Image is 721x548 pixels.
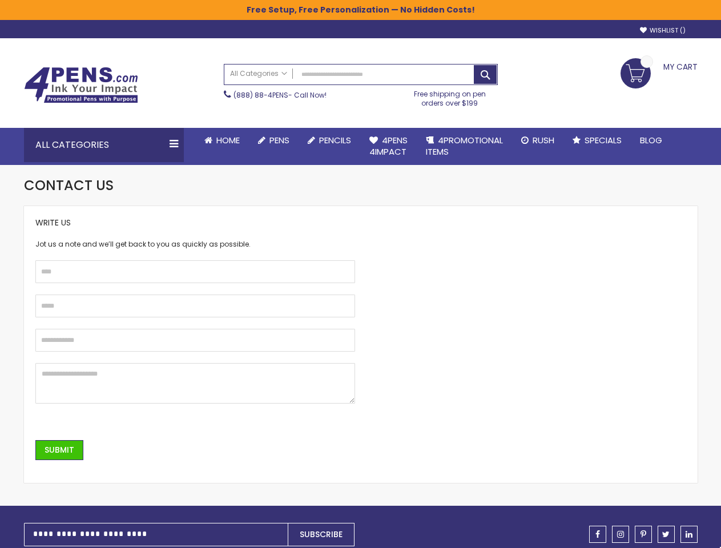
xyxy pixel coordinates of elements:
img: 4Pens Custom Pens and Promotional Products [24,67,138,103]
div: Jot us a note and we’ll get back to you as quickly as possible. [35,240,355,249]
span: Pencils [319,134,351,146]
span: Write Us [35,217,71,228]
div: Free shipping on pen orders over $199 [402,85,498,108]
span: pinterest [641,530,646,538]
span: Home [216,134,240,146]
a: twitter [658,526,675,543]
a: 4Pens4impact [360,128,417,165]
span: 4Pens 4impact [369,134,408,158]
span: instagram [617,530,624,538]
span: Blog [640,134,662,146]
a: All Categories [224,65,293,83]
div: All Categories [24,128,184,162]
span: Pens [269,134,289,146]
a: Pens [249,128,299,153]
a: facebook [589,526,606,543]
span: All Categories [230,69,287,78]
a: Wishlist [640,26,686,35]
span: linkedin [686,530,692,538]
span: twitter [662,530,670,538]
a: (888) 88-4PENS [233,90,288,100]
button: Submit [35,440,83,460]
a: Rush [512,128,563,153]
a: 4PROMOTIONALITEMS [417,128,512,165]
a: pinterest [635,526,652,543]
span: facebook [595,530,600,538]
a: Home [195,128,249,153]
a: Specials [563,128,631,153]
a: Pencils [299,128,360,153]
a: instagram [612,526,629,543]
span: Specials [585,134,622,146]
span: 4PROMOTIONAL ITEMS [426,134,503,158]
button: Subscribe [288,523,355,546]
span: Contact Us [24,176,114,195]
span: - Call Now! [233,90,327,100]
span: Subscribe [300,529,343,540]
span: Rush [533,134,554,146]
a: linkedin [680,526,698,543]
span: Submit [45,444,74,456]
a: Blog [631,128,671,153]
